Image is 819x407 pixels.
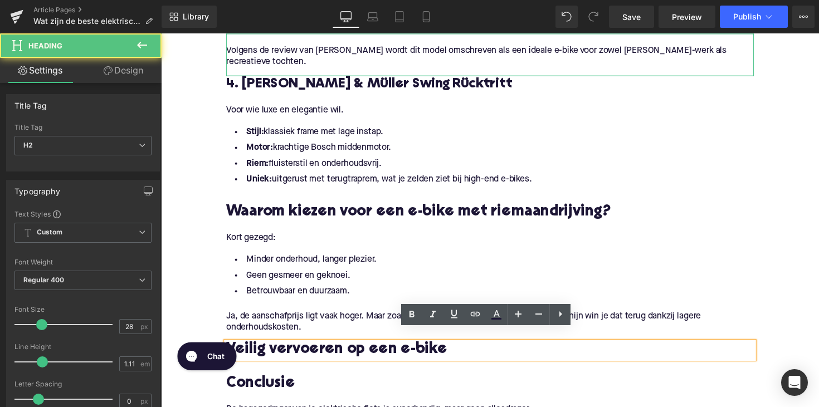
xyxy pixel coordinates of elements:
[67,175,607,192] h2: Waarom kiezen voor een e-bike met riemaandrijving?
[67,350,607,367] h2: Conclusie
[11,312,83,349] iframe: Gorgias live chat messenger
[733,12,761,21] span: Publish
[14,124,152,131] div: Title Tag
[67,240,607,256] li: Geen gesmeer en geknoei.
[359,6,386,28] a: Laptop
[14,209,152,218] div: Text Styles
[67,125,607,141] li: fluisterstil en onderhoudsvrij.
[14,258,152,266] div: Font Weight
[87,96,105,105] strong: Stijl:
[67,256,607,272] li: Betrouwbaar en duurzaam.
[67,93,607,109] li: klassiek frame met lage instap.
[28,41,62,50] span: Heading
[67,109,607,125] li: krachtige Bosch middenmotor.
[720,6,788,28] button: Publish
[67,379,607,391] p: De bagagedrager van je elektrische fiets is superhandig, maar geen allesdrager.
[140,323,150,330] span: px
[87,112,115,121] strong: Motor:
[67,73,607,85] p: Voor wie luxe en elegantie wil.
[14,306,152,313] div: Font Size
[37,228,62,237] b: Custom
[67,43,607,61] h3: 4. [PERSON_NAME] & Müller Swing Rücktritt
[67,204,607,215] p: Kort gezegd:
[33,17,140,26] span: Wat zijn de beste elektrische fietsen met riemaandrijving?
[333,6,359,28] a: Desktop
[67,316,293,332] span: Veilig vervoeren op een e-bike
[183,12,209,22] span: Library
[23,276,65,284] b: Regular 400
[555,6,578,28] button: Undo
[582,6,604,28] button: Redo
[140,360,150,367] span: em
[67,224,607,240] li: Minder onderhoud, langer plezier.
[781,369,808,396] div: Open Intercom Messenger
[67,12,607,35] p: Volgens de review van [PERSON_NAME] wordt dit model omschreven als een ideale e-bike voor zowel [...
[622,11,641,23] span: Save
[87,129,110,138] strong: Riem:
[14,380,152,388] div: Letter Spacing
[672,11,702,23] span: Preview
[14,95,47,110] div: Title Tag
[162,6,217,28] a: New Library
[67,284,607,307] p: Ja, de aanschafprijs ligt vaak hoger. Maar zoals ook Vansprint benadrukt: op de lange termijn win...
[413,6,440,28] a: Mobile
[14,343,152,351] div: Line Height
[140,398,150,405] span: px
[87,145,114,154] strong: Uniek:
[659,6,715,28] a: Preview
[33,6,162,14] a: Article Pages
[67,141,607,158] li: uitgerust met terugtraprem, wat je zelden ziet bij high-end e-bikes.
[23,141,33,149] b: H2
[14,180,60,196] div: Typography
[386,6,413,28] a: Tablet
[83,58,164,83] a: Design
[792,6,815,28] button: More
